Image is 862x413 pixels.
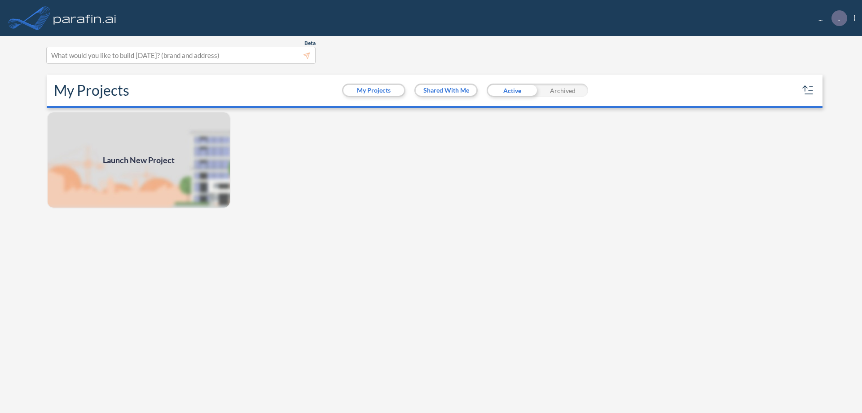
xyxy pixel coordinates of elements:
[343,85,404,96] button: My Projects
[416,85,476,96] button: Shared With Me
[47,111,231,209] a: Launch New Project
[537,84,588,97] div: Archived
[52,9,118,27] img: logo
[838,14,840,22] p: .
[801,83,815,98] button: sort
[47,111,231,209] img: add
[54,82,129,99] h2: My Projects
[487,84,537,97] div: Active
[304,40,316,47] span: Beta
[805,10,855,26] div: ...
[103,154,175,166] span: Launch New Project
